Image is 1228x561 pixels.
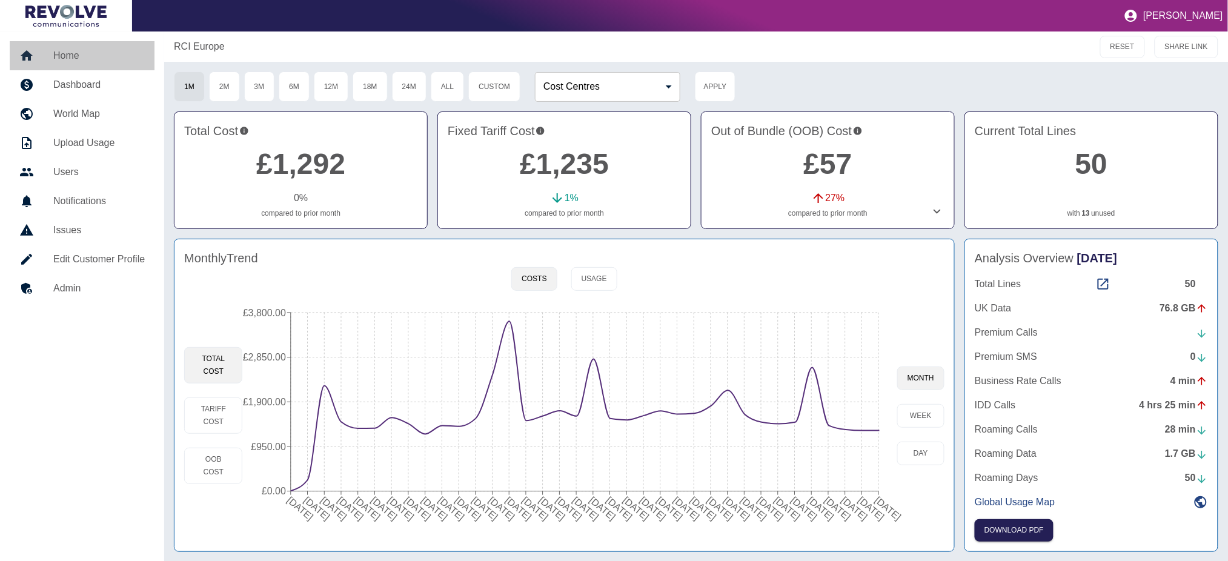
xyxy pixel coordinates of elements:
[504,495,534,522] tspan: [DATE]
[10,128,154,158] a: Upload Usage
[10,99,154,128] a: World Map
[789,495,819,522] tspan: [DATE]
[53,281,145,296] h5: Admin
[184,208,417,219] p: compared to prior month
[53,107,145,121] h5: World Map
[336,495,365,522] tspan: [DATE]
[10,158,154,187] a: Users
[53,165,145,179] h5: Users
[294,191,308,205] p: 0 %
[975,301,1011,316] p: UK Data
[823,495,853,522] tspan: [DATE]
[387,495,416,522] tspan: [DATE]
[1160,301,1208,316] div: 76.8 GB
[239,122,249,140] svg: This is the total charges incurred over 1 months
[806,495,836,522] tspan: [DATE]
[10,274,154,303] a: Admin
[975,374,1208,388] a: Business Rate Calls4 min
[756,495,786,522] tspan: [DATE]
[53,252,145,267] h5: Edit Customer Profile
[431,71,464,102] button: All
[622,495,651,522] tspan: [DATE]
[1185,277,1208,291] div: 50
[243,397,286,407] tspan: £1,900.00
[975,471,1038,485] p: Roaming Days
[975,122,1208,140] h4: Current Total Lines
[975,350,1208,364] a: Premium SMS0
[571,267,617,291] button: Usage
[554,495,584,522] tspan: [DATE]
[689,495,719,522] tspan: [DATE]
[10,187,154,216] a: Notifications
[209,71,240,102] button: 2M
[772,495,802,522] tspan: [DATE]
[655,495,685,522] tspan: [DATE]
[975,495,1055,510] p: Global Usage Map
[804,148,852,180] a: £57
[605,495,634,522] tspan: [DATE]
[1077,251,1117,265] span: [DATE]
[722,495,752,522] tspan: [DATE]
[975,495,1208,510] a: Global Usage Map
[53,48,145,63] h5: Home
[975,446,1208,461] a: Roaming Data1.7 GB
[739,495,769,522] tspan: [DATE]
[975,301,1208,316] a: UK Data76.8 GB
[511,267,557,291] button: Costs
[285,495,315,522] tspan: [DATE]
[975,519,1054,542] button: Click here to download the most recent invoice. If the current month’s invoice is unavailable, th...
[1082,208,1090,219] a: 13
[975,471,1208,485] a: Roaming Days50
[53,223,145,237] h5: Issues
[53,136,145,150] h5: Upload Usage
[392,71,426,102] button: 24M
[256,148,345,180] a: £1,292
[565,191,579,205] p: 1 %
[319,495,349,522] tspan: [DATE]
[975,277,1208,291] a: Total Lines50
[975,422,1038,437] p: Roaming Calls
[975,325,1038,340] p: Premium Calls
[314,71,348,102] button: 12M
[975,422,1208,437] a: Roaming Calls28 min
[975,249,1208,267] h4: Analysis Overview
[1165,422,1208,437] div: 28 min
[1075,148,1107,180] a: 50
[975,277,1021,291] p: Total Lines
[1185,471,1208,485] div: 50
[975,350,1037,364] p: Premium SMS
[10,245,154,274] a: Edit Customer Profile
[571,495,601,522] tspan: [DATE]
[975,398,1208,413] a: IDD Calls4 hrs 25 min
[403,495,433,522] tspan: [DATE]
[184,122,417,140] h4: Total Cost
[184,249,258,267] h4: Monthly Trend
[897,367,944,390] button: month
[25,5,107,27] img: Logo
[1190,350,1208,364] div: 0
[448,208,681,219] p: compared to prior month
[520,148,609,180] a: £1,235
[975,398,1016,413] p: IDD Calls
[10,70,154,99] a: Dashboard
[420,495,450,522] tspan: [DATE]
[672,495,702,522] tspan: [DATE]
[174,39,225,54] a: RCI Europe
[975,325,1208,340] a: Premium Calls
[706,495,735,522] tspan: [DATE]
[437,495,466,522] tspan: [DATE]
[243,308,286,318] tspan: £3,800.00
[897,404,944,428] button: week
[520,495,550,522] tspan: [DATE]
[975,446,1037,461] p: Roaming Data
[353,495,382,522] tspan: [DATE]
[448,122,681,140] h4: Fixed Tariff Cost
[262,486,286,497] tspan: £0.00
[857,495,886,522] tspan: [DATE]
[470,495,500,522] tspan: [DATE]
[874,495,903,522] tspan: [DATE]
[639,495,668,522] tspan: [DATE]
[1140,398,1208,413] div: 4 hrs 25 min
[279,71,310,102] button: 6M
